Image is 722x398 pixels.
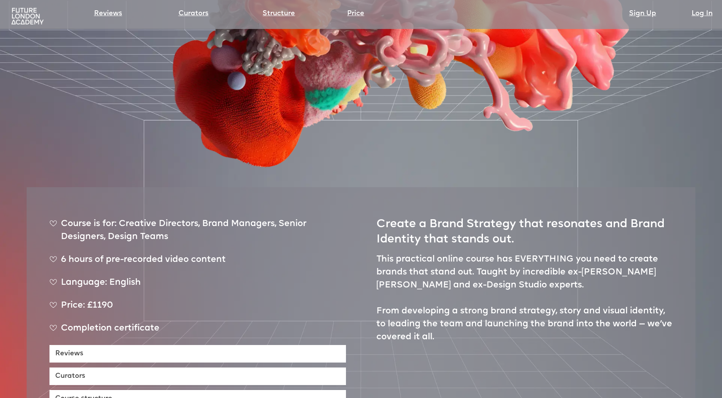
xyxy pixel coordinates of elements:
[347,8,364,19] a: Price
[49,254,346,273] div: 6 hours of pre-recorded video content
[94,8,122,19] a: Reviews
[49,276,346,295] div: Language: English
[49,218,346,250] div: Course is for: Creative Directors, Brand Managers, Senior Designers, Design Teams
[692,8,712,19] a: Log In
[49,368,346,385] a: Curators
[49,345,346,363] a: Reviews
[376,210,673,247] h1: Create a Brand Strategy that resonates and Brand Identity that stands out.
[263,8,295,19] a: Structure
[49,299,346,318] div: Price: £1190
[49,322,346,341] div: Completion certificate
[629,8,656,19] a: Sign Up
[376,253,673,344] p: This practical online course has EVERYTHING you need to create brands that stand out. Taught by i...
[179,8,209,19] a: Curators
